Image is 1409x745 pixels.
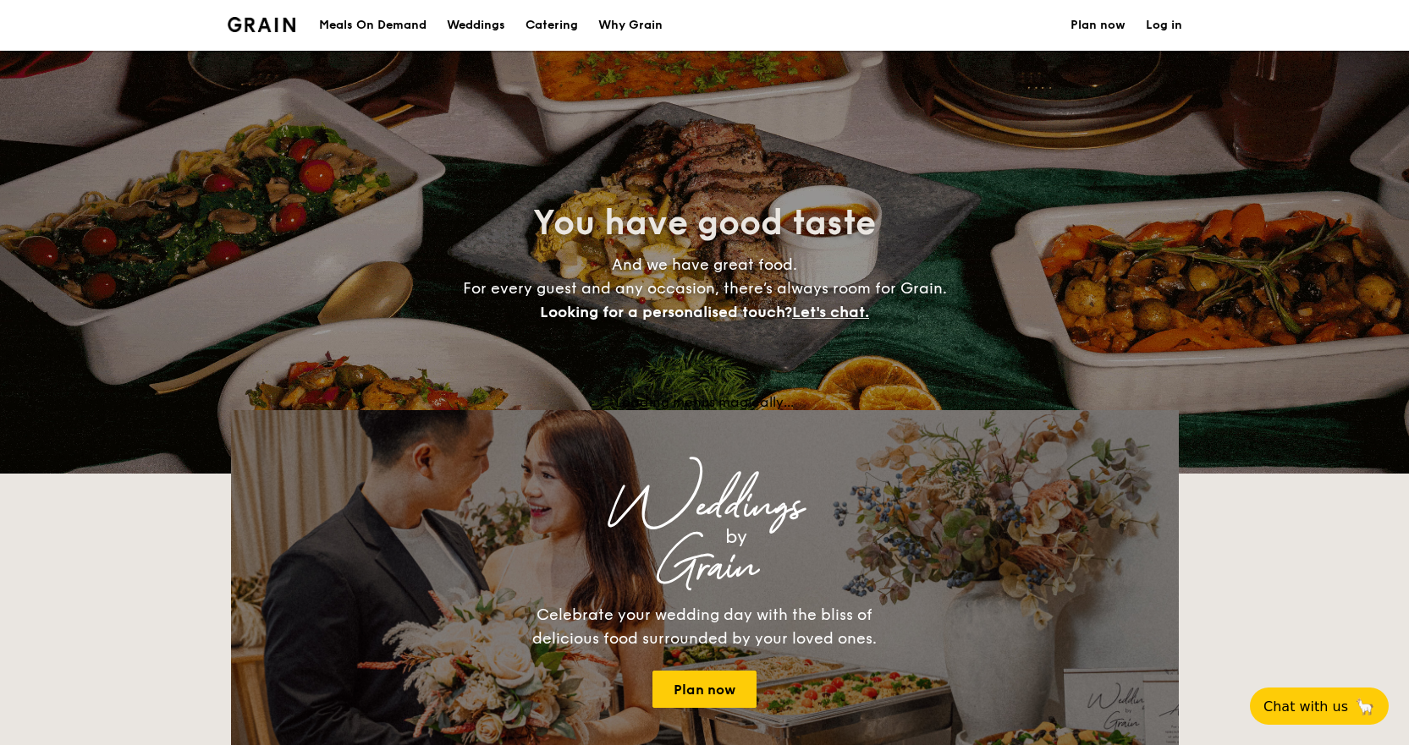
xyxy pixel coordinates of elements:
a: Plan now [652,671,757,708]
div: Grain [380,552,1030,583]
span: Chat with us [1263,698,1348,715]
img: Grain [228,17,296,32]
div: by [443,522,1030,552]
div: Loading menus magically... [231,394,1179,410]
span: Let's chat. [792,303,869,321]
a: Logotype [228,17,296,32]
span: 🦙 [1355,697,1375,716]
div: Celebrate your wedding day with the bliss of delicious food surrounded by your loved ones. [515,603,895,650]
button: Chat with us🦙 [1250,687,1389,725]
div: Weddings [380,491,1030,522]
